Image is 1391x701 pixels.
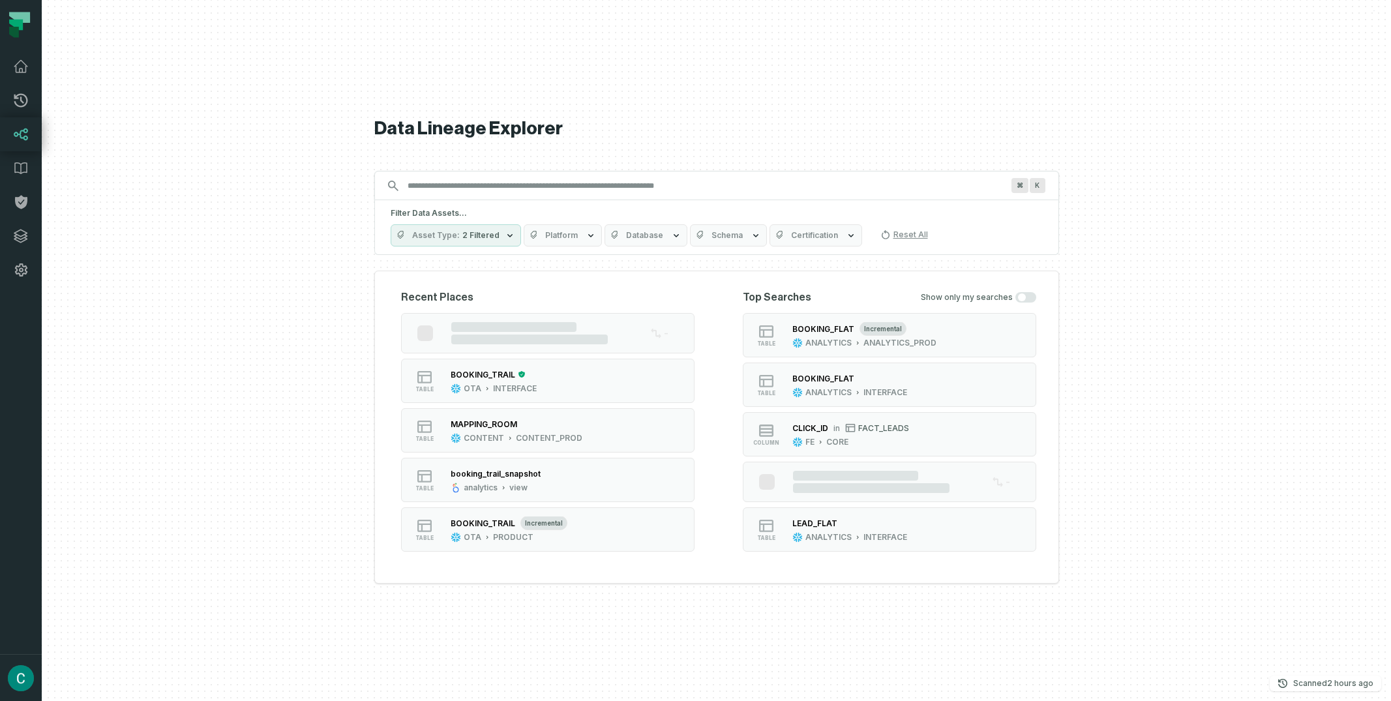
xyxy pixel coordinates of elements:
[1270,676,1381,691] button: Scanned[DATE] 08:02:08
[1327,678,1373,688] relative-time: Aug 25, 2025, 8:02 AM GMT+2
[374,117,1059,140] h1: Data Lineage Explorer
[1011,178,1028,193] span: Press ⌘ + K to focus the search bar
[8,665,34,691] img: avatar of Cristian Gomez
[1030,178,1045,193] span: Press ⌘ + K to focus the search bar
[1293,677,1373,690] p: Scanned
